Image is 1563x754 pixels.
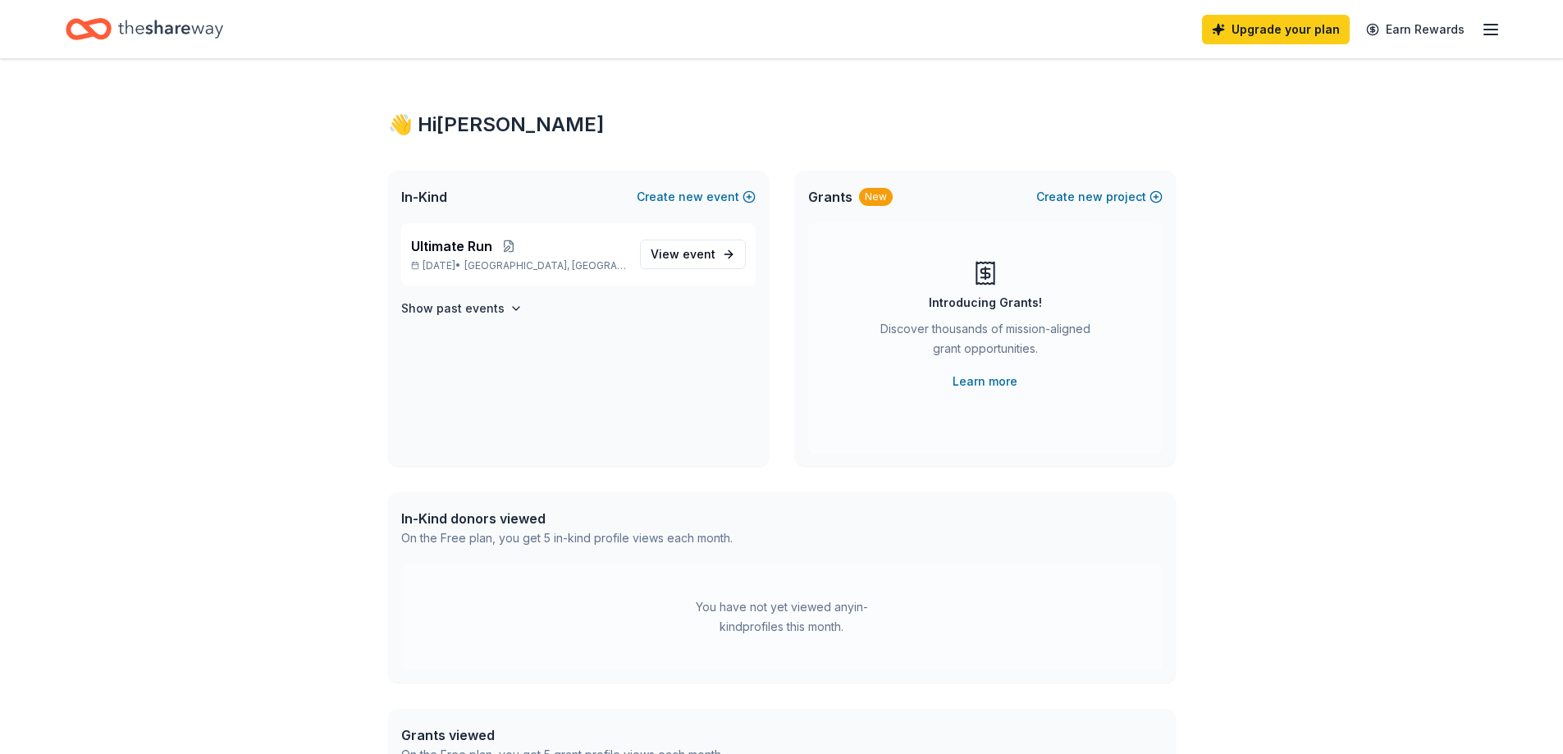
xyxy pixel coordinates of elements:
div: You have not yet viewed any in-kind profiles this month. [679,597,884,637]
span: View [651,244,715,264]
div: Introducing Grants! [929,293,1042,313]
div: Grants viewed [401,725,724,745]
button: Createnewevent [637,187,756,207]
span: new [679,187,703,207]
div: In-Kind donors viewed [401,509,733,528]
div: On the Free plan, you get 5 in-kind profile views each month. [401,528,733,548]
a: View event [640,240,746,269]
h4: Show past events [401,299,505,318]
a: Upgrade your plan [1202,15,1350,44]
a: Learn more [953,372,1017,391]
span: [GEOGRAPHIC_DATA], [GEOGRAPHIC_DATA] [464,259,626,272]
span: new [1078,187,1103,207]
span: Grants [808,187,852,207]
span: In-Kind [401,187,447,207]
p: [DATE] • [411,259,627,272]
a: Earn Rewards [1356,15,1474,44]
button: Show past events [401,299,523,318]
span: event [683,247,715,261]
a: Home [66,10,223,48]
span: Ultimate Run [411,236,492,256]
div: Discover thousands of mission-aligned grant opportunities. [874,319,1097,365]
div: New [859,188,893,206]
button: Createnewproject [1036,187,1163,207]
div: 👋 Hi [PERSON_NAME] [388,112,1176,138]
